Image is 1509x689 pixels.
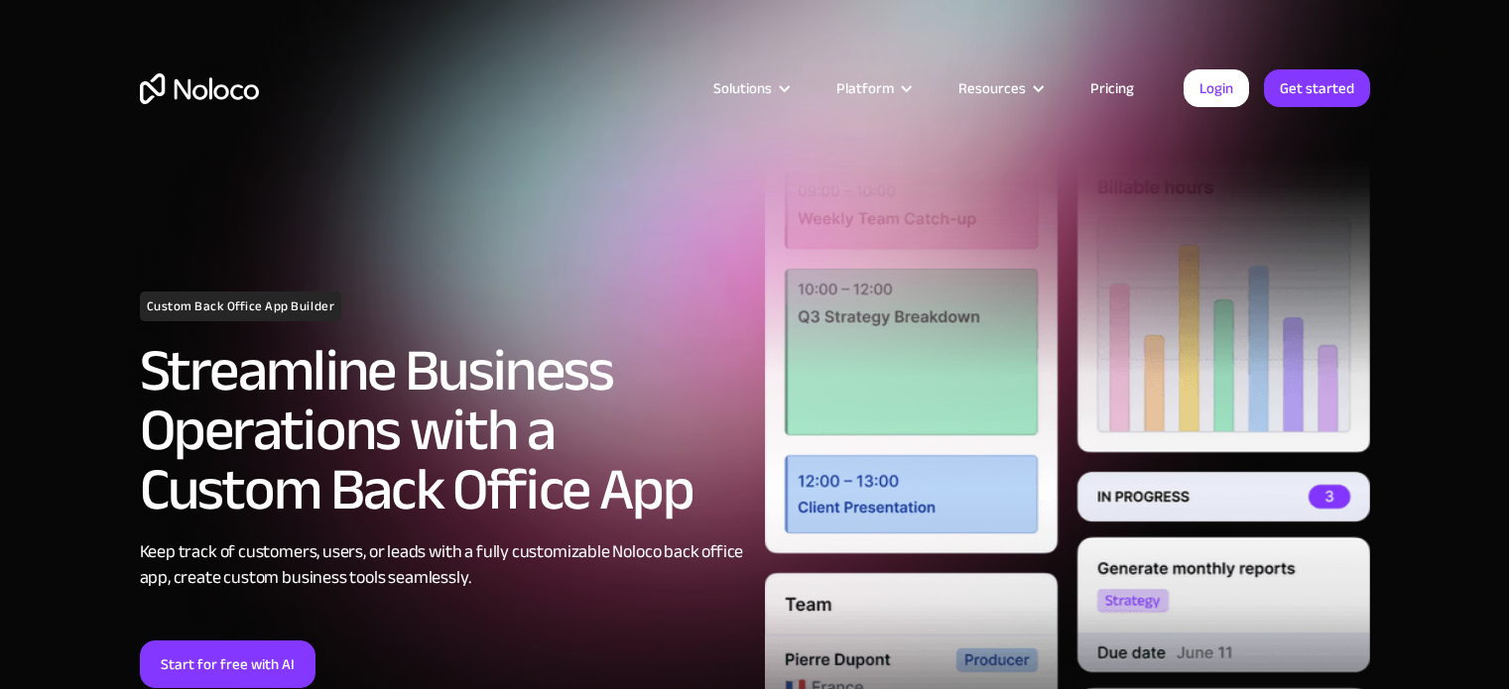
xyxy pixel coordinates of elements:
h1: Custom Back Office App Builder [140,291,342,321]
h2: Streamline Business Operations with a Custom Back Office App [140,341,745,519]
div: Resources [934,75,1066,101]
a: home [140,73,259,104]
div: Resources [958,75,1026,101]
div: Solutions [713,75,772,101]
a: Pricing [1066,75,1159,101]
a: Get started [1264,69,1370,107]
a: Start for free with AI [140,640,315,688]
a: Login [1184,69,1249,107]
div: Platform [836,75,894,101]
div: Keep track of customers, users, or leads with a fully customizable Noloco back office app, create... [140,539,745,591]
div: Platform [812,75,934,101]
div: Solutions [689,75,812,101]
